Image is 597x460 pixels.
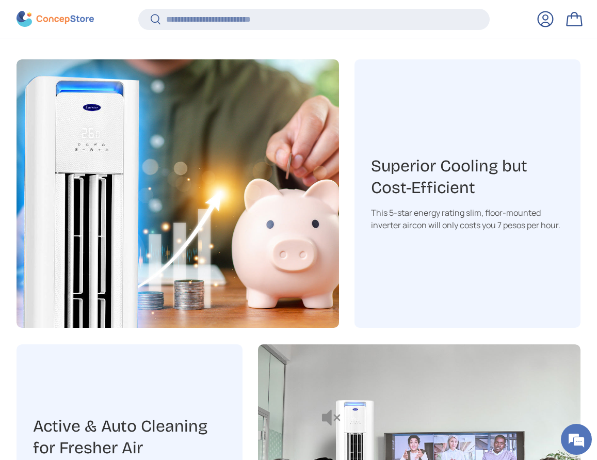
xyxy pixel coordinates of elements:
textarea: Type your message and hit 'Enter' [5,282,197,318]
div: This 5-star energy rating slim, floor-mounted inverter aircon will only costs you 7 pesos per hour. [371,207,564,231]
img: Superior Cooling but Cost-Efficient [17,59,339,328]
div: Minimize live chat window [169,5,194,30]
img: ConcepStore [17,11,94,27]
h3: Active & Auto Cleaning for Fresher Air​ [33,416,226,458]
div: Chat with us now [54,58,173,71]
h3: Superior Cooling but Cost-Efficient [371,155,564,198]
span: We're online! [60,130,142,234]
